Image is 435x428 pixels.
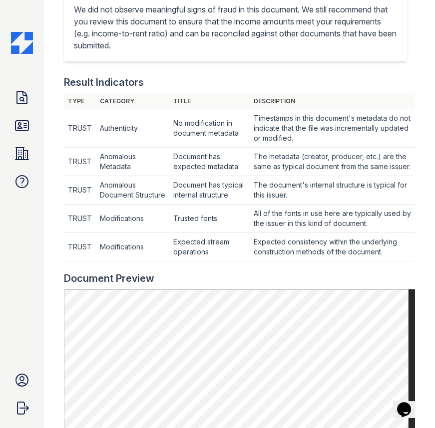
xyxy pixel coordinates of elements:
td: The document's internal structure is typical for this issuer. [249,176,415,205]
th: Category [96,93,170,109]
td: Timestamps in this document's metadata do not indicate that the file was incrementally updated or... [249,109,415,148]
div: Result Indicators [64,75,144,89]
th: Type [64,93,96,109]
td: Modifications [96,233,170,261]
th: Description [249,93,415,109]
td: TRUST [64,148,96,176]
td: Modifications [96,205,170,233]
td: TRUST [64,205,96,233]
th: Title [169,93,249,109]
div: Document Preview [64,271,154,285]
td: Expected consistency within the underlying construction methods of the document. [249,233,415,261]
img: CE_Icon_Blue-c292c112584629df590d857e76928e9f676e5b41ef8f769ba2f05ee15b207248.png [11,32,33,54]
td: Expected stream operations [169,233,249,261]
td: The metadata (creator, producer, etc.) are the same as typical document from the same issuer. [249,148,415,176]
td: No modification in document metadata [169,109,249,148]
td: TRUST [64,233,96,261]
td: Document has expected metadata [169,148,249,176]
td: Anomalous Document Structure [96,176,170,205]
iframe: chat widget [393,388,425,418]
td: TRUST [64,176,96,205]
td: Document has typical internal structure [169,176,249,205]
td: Authenticity [96,109,170,148]
td: Trusted fonts [169,205,249,233]
td: TRUST [64,109,96,148]
p: We did not observe meaningful signs of fraud in this document. We still recommend that you review... [74,3,397,51]
td: Anomalous Metadata [96,148,170,176]
td: All of the fonts in use here are typically used by the issuer in this kind of document. [249,205,415,233]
